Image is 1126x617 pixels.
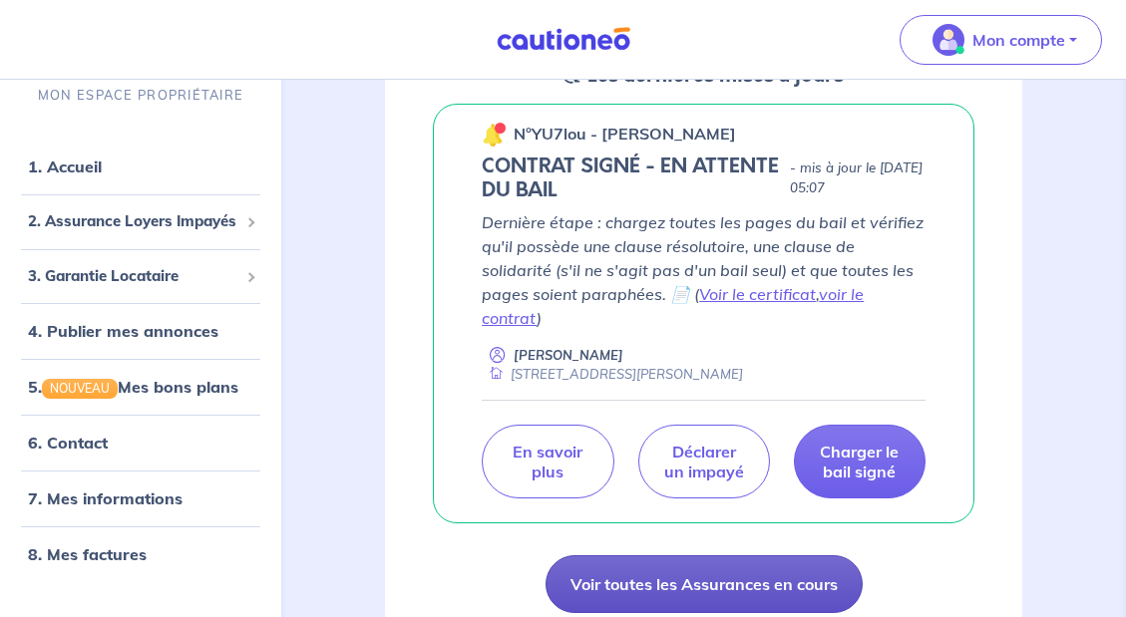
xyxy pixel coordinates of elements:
[790,158,926,198] p: - mis à jour le [DATE] 05:07
[28,321,218,341] a: 4. Publier mes annonces
[8,311,273,351] div: 4. Publier mes annonces
[482,210,926,330] p: Dernière étape : chargez toutes les pages du bail et vérifiez qu'il possède une clause résolutoir...
[482,284,864,328] a: voir le contrat
[819,442,901,481] p: Charger le bail signé
[489,27,638,52] img: Cautioneo
[8,534,273,574] div: 8. Mes factures
[482,123,506,147] img: 🔔
[794,425,926,498] a: Charger le bail signé
[972,28,1065,52] p: Mon compte
[28,265,238,288] span: 3. Garantie Locataire
[699,284,816,304] a: Voir le certificat
[933,24,964,56] img: illu_account_valid_menu.svg
[8,478,273,518] div: 7. Mes informations
[507,442,588,481] p: En savoir plus
[28,156,102,176] a: 1. Accueil
[8,367,273,407] div: 5.NOUVEAUMes bons plans
[28,377,238,397] a: 5.NOUVEAUMes bons plans
[28,544,147,564] a: 8. Mes factures
[514,122,736,146] p: n°YU7lou - [PERSON_NAME]
[38,86,243,105] p: MON ESPACE PROPRIÉTAIRE
[8,257,273,296] div: 3. Garantie Locataire
[8,202,273,241] div: 2. Assurance Loyers Impayés
[28,488,183,508] a: 7. Mes informations
[28,433,108,453] a: 6. Contact
[546,555,863,613] a: Voir toutes les Assurances en cours
[514,346,623,365] p: [PERSON_NAME]
[482,154,926,202] div: state: CONTRACT-SIGNED, Context: MORE-THAN-6-MONTHS,MAYBE-CERTIFICATE,ALONE,LESSOR-DOCUMENTS
[28,210,238,233] span: 2. Assurance Loyers Impayés
[482,425,613,498] a: En savoir plus
[8,147,273,186] div: 1. Accueil
[482,365,743,384] div: [STREET_ADDRESS][PERSON_NAME]
[663,442,745,481] p: Déclarer un impayé
[8,423,273,463] div: 6. Contact
[900,15,1102,65] button: illu_account_valid_menu.svgMon compte
[638,425,770,498] a: Déclarer un impayé
[482,154,781,202] h5: CONTRAT SIGNÉ - EN ATTENTE DU BAIL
